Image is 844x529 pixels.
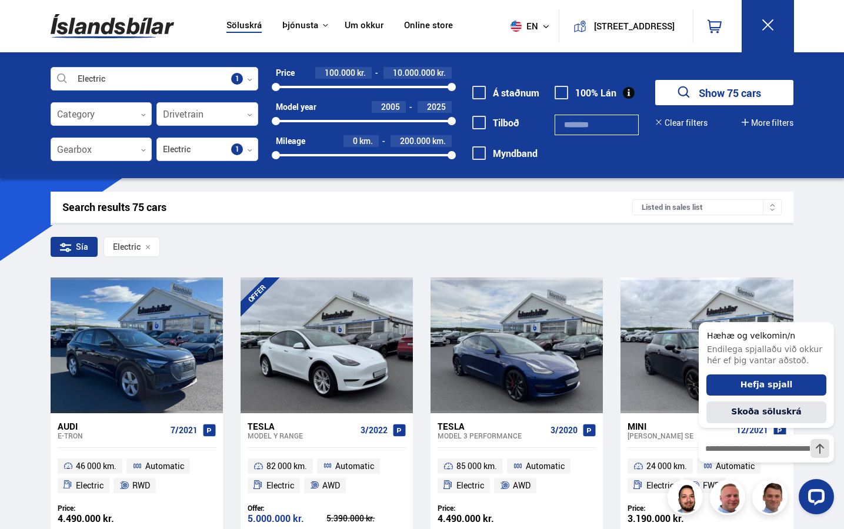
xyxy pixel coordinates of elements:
span: AWD [513,478,531,493]
span: Automatic [335,459,374,473]
div: 3.190.000 kr. [628,514,707,524]
div: Model year [276,102,316,112]
div: Mini [628,421,731,431]
span: AWD [322,478,340,493]
div: Price: [628,504,707,513]
div: 4.490.000 kr. [58,514,137,524]
button: More filters [742,118,793,128]
span: 46 000 km. [76,459,116,473]
div: e-tron [58,431,166,440]
img: nhp88E3Fdnt1Opn2.png [669,481,705,517]
label: 100% Lán [555,88,616,98]
div: Mileage [276,136,305,146]
span: en [506,21,535,32]
span: 2005 [381,101,400,112]
a: Online store [404,20,453,32]
button: Clear filters [655,118,708,128]
label: Myndband [472,148,538,159]
a: Um okkur [345,20,383,32]
img: svg+xml;base64,PHN2ZyB4bWxucz0iaHR0cDovL3d3dy53My5vcmcvMjAwMC9zdmciIHdpZHRoPSI1MTIiIGhlaWdodD0iNT... [511,21,522,32]
button: Þjónusta [282,20,318,31]
div: Offer: [248,504,327,513]
div: Model 3 PERFORMANCE [438,431,546,440]
span: Electric [456,478,484,493]
button: [STREET_ADDRESS] [591,21,678,31]
div: Price: [438,504,517,513]
a: [STREET_ADDRESS] [566,9,686,43]
div: Tesla [248,421,356,431]
span: km. [432,136,446,146]
button: en [506,9,559,43]
span: Electric [113,242,141,252]
span: 3/2020 [551,426,578,435]
span: RWD [132,478,150,493]
label: Á staðnum [472,88,539,98]
span: 82 000 km. [266,459,307,473]
span: 2025 [427,101,446,112]
span: 200.000 [400,135,431,146]
div: Audi [58,421,166,431]
div: Price [276,68,295,78]
span: 7/2021 [171,426,198,435]
span: km. [359,136,373,146]
span: kr. [437,68,446,78]
div: 5.000.000 kr. [248,514,327,524]
span: Electric [646,478,674,493]
div: [PERSON_NAME] SE [628,431,731,440]
div: Tesla [438,421,546,431]
span: Automatic [145,459,184,473]
button: Show 75 cars [655,80,793,105]
div: 4.490.000 kr. [438,514,517,524]
span: kr. [357,68,366,78]
div: Listed in sales list [632,199,782,215]
img: G0Ugv5HjCgRt.svg [51,7,174,45]
span: 0 [353,135,358,146]
div: 5.390.000 kr. [326,514,406,523]
label: Tilboð [472,118,519,128]
span: Electric [266,478,294,493]
a: Söluskrá [226,20,262,32]
span: 3/2022 [361,426,388,435]
span: 24 000 km. [646,459,687,473]
div: Price: [58,504,137,513]
span: 100.000 [325,67,355,78]
span: Automatic [526,459,565,473]
iframe: LiveChat chat widget [689,301,839,524]
div: Sía [51,237,98,257]
div: Search results 75 cars [62,201,633,213]
div: Model Y RANGE [248,431,356,440]
span: 10.000.000 [393,67,435,78]
span: Electric [76,478,104,493]
span: 85 000 km. [456,459,497,473]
